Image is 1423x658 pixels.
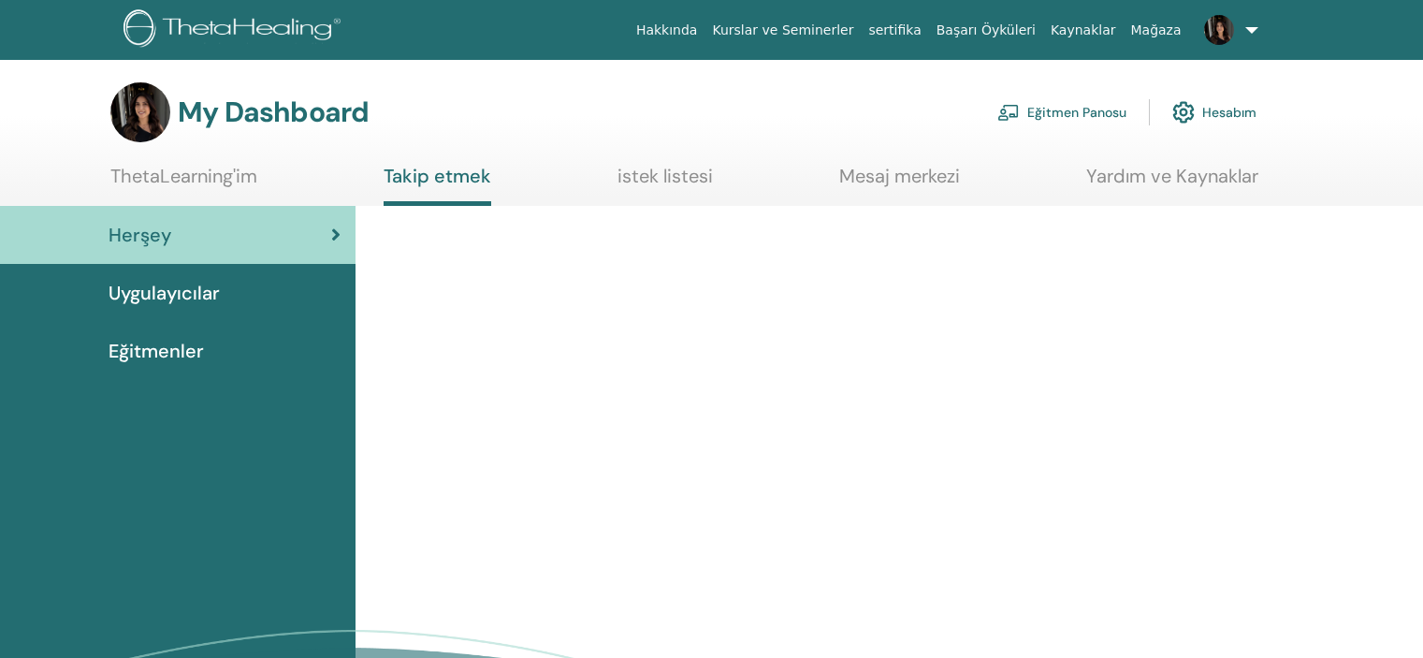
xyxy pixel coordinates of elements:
[1043,13,1124,48] a: Kaynaklar
[109,221,171,249] span: Herşey
[384,165,491,206] a: Takip etmek
[861,13,928,48] a: sertifika
[997,92,1126,133] a: Eğitmen Panosu
[1086,165,1258,201] a: Yardım ve Kaynaklar
[997,104,1020,121] img: chalkboard-teacher.svg
[629,13,705,48] a: Hakkında
[109,337,204,365] span: Eğitmenler
[929,13,1043,48] a: Başarı Öyküleri
[839,165,960,201] a: Mesaj merkezi
[110,82,170,142] img: default.jpg
[178,95,369,129] h3: My Dashboard
[617,165,713,201] a: istek listesi
[1172,96,1195,128] img: cog.svg
[123,9,347,51] img: logo.png
[1204,15,1234,45] img: default.jpg
[109,279,220,307] span: Uygulayıcılar
[704,13,861,48] a: Kurslar ve Seminerler
[110,165,257,201] a: ThetaLearning'im
[1172,92,1256,133] a: Hesabım
[1123,13,1188,48] a: Mağaza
